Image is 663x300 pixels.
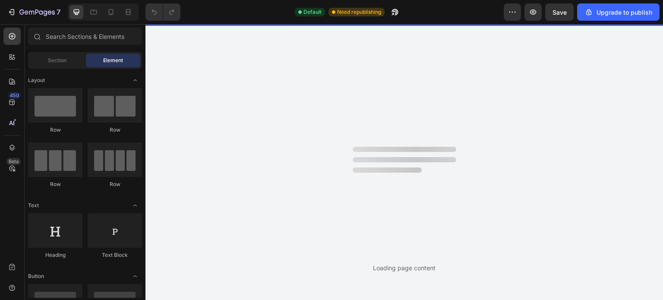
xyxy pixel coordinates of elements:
[48,57,66,64] span: Section
[28,76,45,84] span: Layout
[28,126,82,134] div: Row
[545,3,574,21] button: Save
[103,57,123,64] span: Element
[28,251,82,259] div: Heading
[128,199,142,212] span: Toggle open
[28,28,142,45] input: Search Sections & Elements
[584,8,652,17] div: Upgrade to publish
[6,158,21,165] div: Beta
[57,7,60,17] p: 7
[28,272,44,280] span: Button
[88,180,142,188] div: Row
[303,8,322,16] span: Default
[373,263,436,272] div: Loading page content
[552,9,567,16] span: Save
[145,3,180,21] div: Undo/Redo
[28,180,82,188] div: Row
[3,3,64,21] button: 7
[8,92,21,99] div: 450
[128,73,142,87] span: Toggle open
[28,202,39,209] span: Text
[88,126,142,134] div: Row
[128,269,142,283] span: Toggle open
[577,3,660,21] button: Upgrade to publish
[337,8,381,16] span: Need republishing
[88,251,142,259] div: Text Block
